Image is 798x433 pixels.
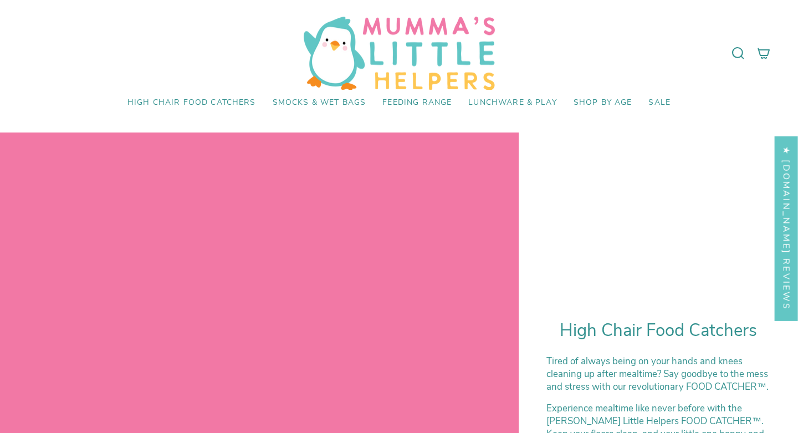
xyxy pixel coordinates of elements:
[304,17,495,90] img: Mumma’s Little Helpers
[546,355,770,393] p: Tired of always being on your hands and knees cleaning up after mealtime? Say goodbye to the mess...
[468,98,556,108] span: Lunchware & Play
[374,90,460,116] a: Feeding Range
[273,98,366,108] span: Smocks & Wet Bags
[648,98,671,108] span: SALE
[640,90,679,116] a: SALE
[264,90,375,116] a: Smocks & Wet Bags
[775,136,798,320] div: Click to open Judge.me floating reviews tab
[460,90,565,116] a: Lunchware & Play
[119,90,264,116] a: High Chair Food Catchers
[565,90,641,116] a: Shop by Age
[382,98,452,108] span: Feeding Range
[574,98,632,108] span: Shop by Age
[546,320,770,341] h1: High Chair Food Catchers
[127,98,256,108] span: High Chair Food Catchers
